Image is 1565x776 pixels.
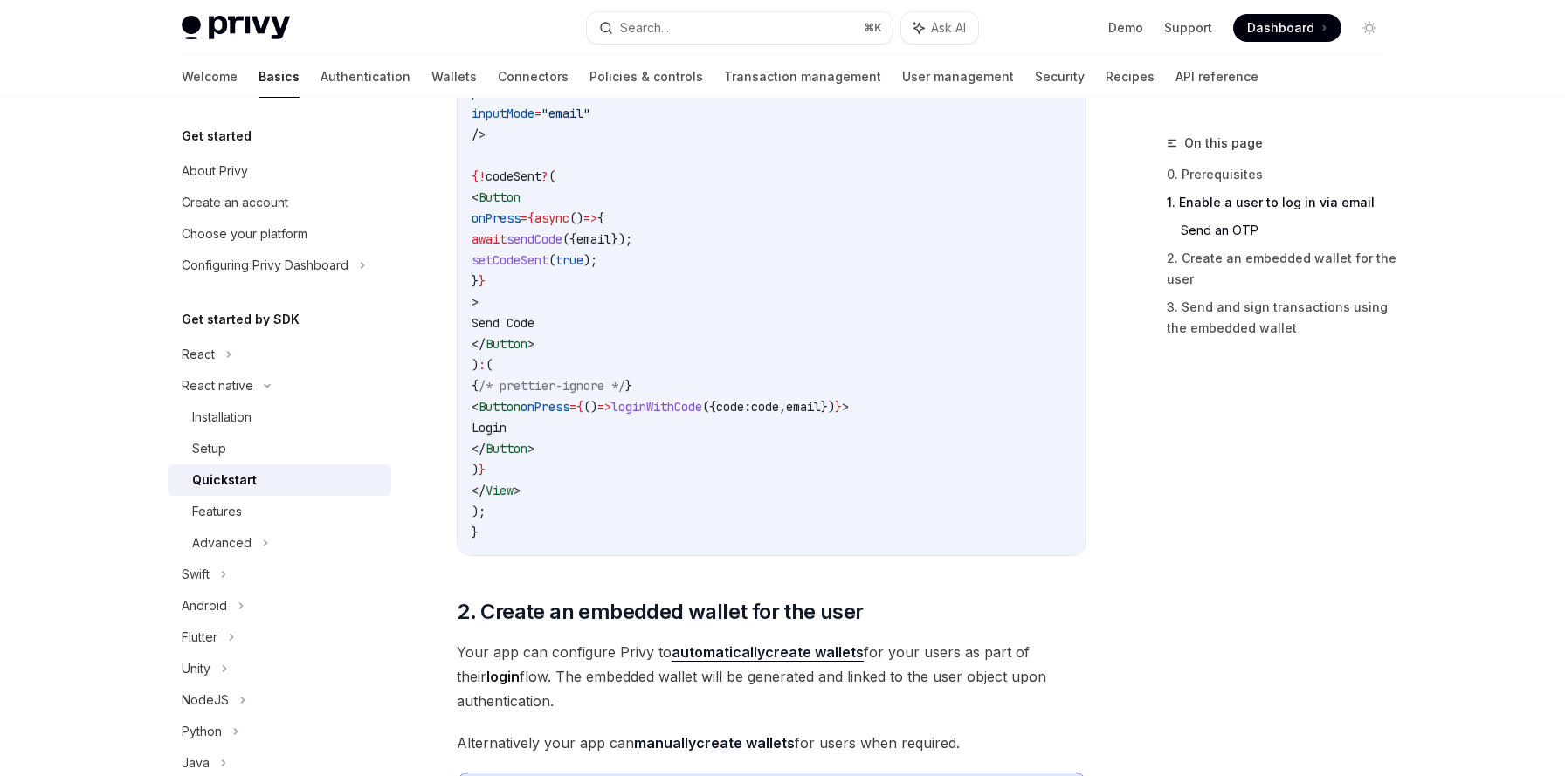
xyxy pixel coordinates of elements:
[1181,216,1397,244] a: Send an OTP
[521,399,569,415] span: onPress
[1233,14,1341,42] a: Dashboard
[192,407,252,428] div: Installation
[821,399,835,415] span: })
[541,168,548,184] span: ?
[192,532,252,553] div: Advanced
[1247,19,1314,37] span: Dashboard
[634,734,795,752] a: manuallycreate wallets
[902,56,1014,98] a: User management
[486,357,493,373] span: (
[486,441,527,457] span: Button
[1167,189,1397,216] a: 1. Enable a user to log in via email
[457,640,1086,713] span: Your app can configure Privy to for your users as part of their flow. The embedded wallet will be...
[182,56,238,98] a: Welcome
[457,598,863,626] span: 2. Create an embedded wallet for the user
[779,399,786,415] span: ,
[472,399,479,415] span: <
[589,56,703,98] a: Policies & controls
[634,734,696,752] strong: manually
[486,483,514,498] span: View
[498,56,569,98] a: Connectors
[576,231,611,247] span: email
[182,16,290,40] img: light logo
[472,462,479,477] span: )
[541,106,590,121] span: "email"
[569,399,576,415] span: =
[597,399,611,415] span: =>
[672,643,864,662] a: automaticallycreate wallets
[472,525,479,540] span: }
[472,189,479,205] span: <
[1167,293,1397,342] a: 3. Send and sign transactions using the embedded wallet
[562,231,576,247] span: ({
[472,168,479,184] span: {
[472,210,521,226] span: onPress
[1184,133,1263,154] span: On this page
[182,627,217,648] div: Flutter
[182,344,215,365] div: React
[1167,161,1397,189] a: 0. Prerequisites
[486,336,527,352] span: Button
[716,399,751,415] span: code:
[1164,19,1212,37] a: Support
[472,273,479,289] span: }
[527,210,569,226] span: {async
[192,501,242,522] div: Features
[168,402,391,433] a: Installation
[1355,14,1383,42] button: Toggle dark mode
[479,378,625,394] span: /* prettier-ignore */
[472,378,479,394] span: {
[486,168,541,184] span: codeSent
[931,19,966,37] span: Ask AI
[182,658,210,679] div: Unity
[182,375,253,396] div: React native
[168,433,391,464] a: Setup
[597,210,604,226] span: {
[702,399,716,415] span: ({
[611,399,702,415] span: loginWithCode
[192,470,257,491] div: Quickstart
[168,218,391,250] a: Choose your platform
[321,56,410,98] a: Authentication
[479,357,486,373] span: :
[548,168,555,184] span: (
[479,168,486,184] span: !
[835,399,842,415] span: }
[864,21,882,35] span: ⌘ K
[620,17,669,38] div: Search...
[479,189,521,205] span: Button
[486,668,520,685] strong: login
[182,126,252,147] h5: Get started
[472,357,479,373] span: )
[182,255,348,276] div: Configuring Privy Dashboard
[479,462,486,477] span: }
[527,441,534,457] span: >
[472,336,486,352] span: </
[555,252,583,268] span: true
[431,56,477,98] a: Wallets
[192,438,226,459] div: Setup
[521,210,527,226] span: =
[182,223,307,244] div: Choose your platform
[472,441,486,457] span: </
[472,483,486,498] span: </
[182,690,229,711] div: NodeJS
[842,399,849,415] span: >
[672,643,765,661] strong: automatically
[514,483,521,498] span: >
[472,294,479,310] span: >
[182,752,210,773] div: Java
[168,155,391,187] a: About Privy
[1167,244,1397,293] a: 2. Create an embedded wallet for the user
[1106,56,1155,98] a: Recipes
[168,464,391,496] a: Quickstart
[724,56,881,98] a: Transaction management
[472,504,486,519] span: );
[625,378,632,394] span: }
[182,309,300,330] h5: Get started by SDK
[472,420,507,436] span: Login
[182,595,227,616] div: Android
[472,252,548,268] span: setCodeSent
[587,12,893,44] button: Search...⌘K
[168,496,391,527] a: Features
